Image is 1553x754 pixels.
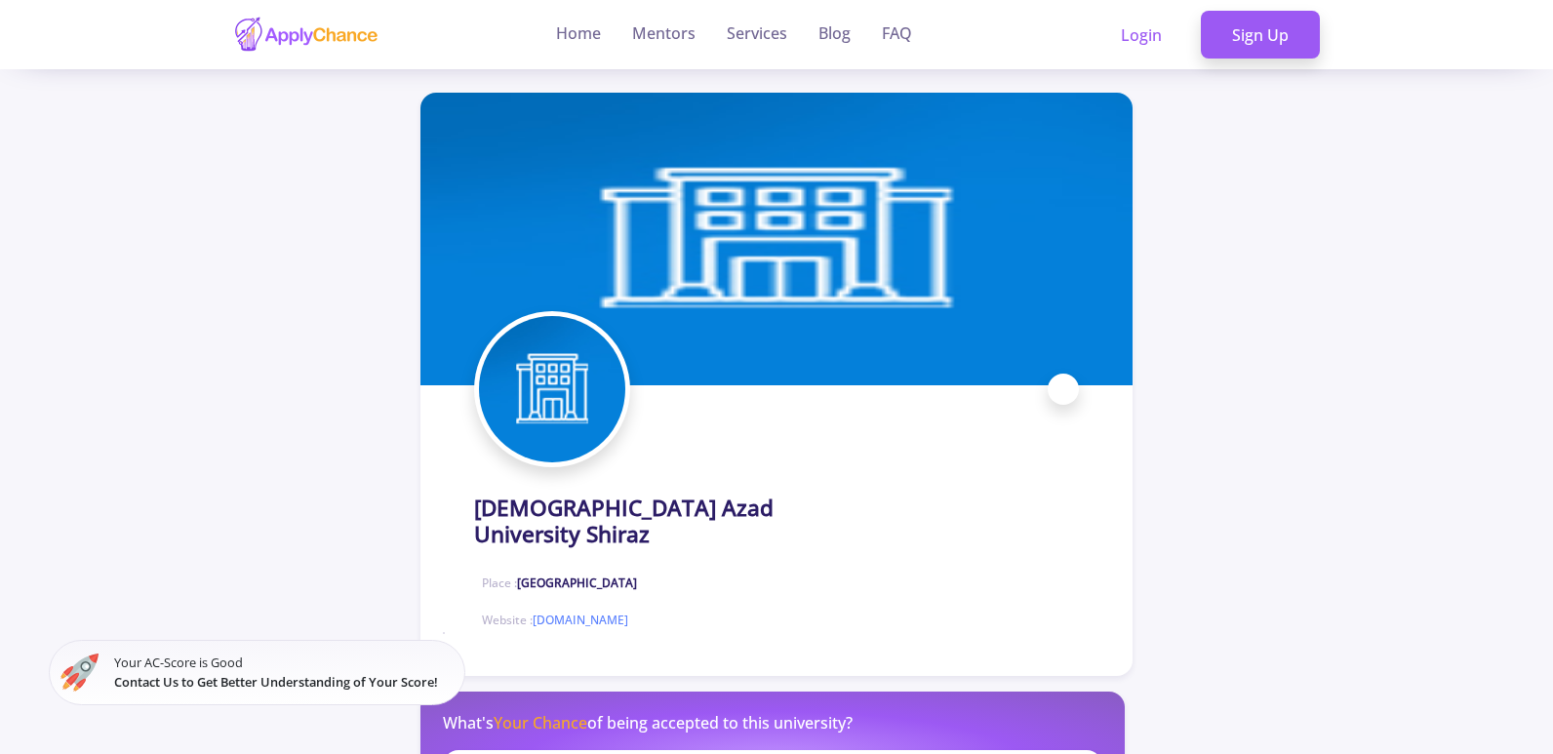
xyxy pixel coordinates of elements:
[494,712,587,734] span: Your Chance
[233,16,379,54] img: applychance logo
[114,673,438,691] span: Contact Us to Get Better Understanding of Your Score!
[479,316,625,462] img: Islamic Azad University Shiraz logo
[1201,11,1320,60] a: Sign Up
[482,575,637,592] span: Place :
[474,495,878,547] h1: [DEMOGRAPHIC_DATA] Azad University Shiraz
[533,612,628,628] a: [DOMAIN_NAME]
[443,711,853,734] p: What's of being accepted to this university?
[114,654,454,691] small: Your AC-Score is Good
[517,575,637,591] span: [GEOGRAPHIC_DATA]
[420,93,1133,385] img: Islamic Azad University Shiraz cover
[1090,11,1193,60] a: Login
[482,612,628,629] span: Website :
[60,654,99,692] img: ac-market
